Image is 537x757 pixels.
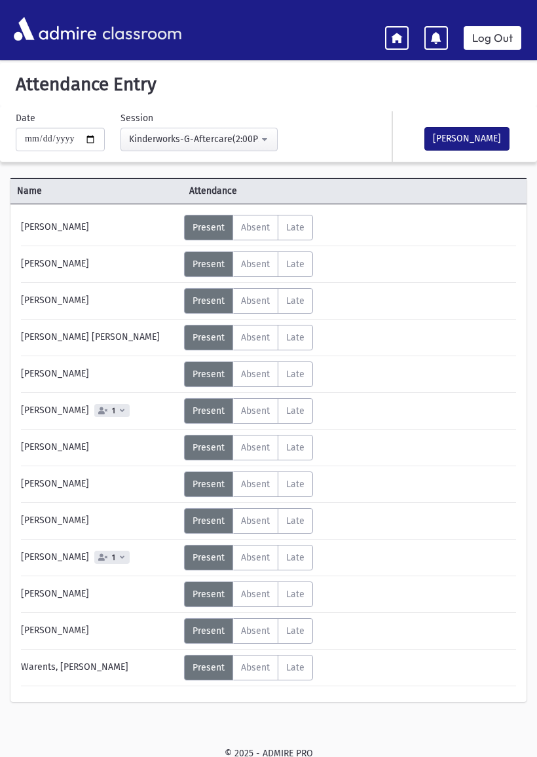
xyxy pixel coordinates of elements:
[184,545,313,570] div: AttTypes
[120,111,153,125] label: Session
[241,589,270,600] span: Absent
[16,111,35,125] label: Date
[10,14,100,44] img: AdmirePro
[286,259,305,270] span: Late
[286,515,305,526] span: Late
[14,435,184,460] div: [PERSON_NAME]
[10,184,183,198] span: Name
[241,222,270,233] span: Absent
[193,332,225,343] span: Present
[193,369,225,380] span: Present
[286,405,305,416] span: Late
[184,215,313,240] div: AttTypes
[241,332,270,343] span: Absent
[184,655,313,680] div: AttTypes
[184,618,313,644] div: AttTypes
[120,128,278,151] button: Kinderworks-G-Aftercare(2:00PM-4:00PM)
[286,369,305,380] span: Late
[286,552,305,563] span: Late
[464,26,521,50] a: Log Out
[241,515,270,526] span: Absent
[14,655,184,680] div: Warents, [PERSON_NAME]
[424,127,509,151] button: [PERSON_NAME]
[184,508,313,534] div: AttTypes
[241,369,270,380] span: Absent
[193,259,225,270] span: Present
[109,407,118,415] span: 1
[14,215,184,240] div: [PERSON_NAME]
[183,184,484,198] span: Attendance
[193,479,225,490] span: Present
[241,295,270,306] span: Absent
[286,295,305,306] span: Late
[129,132,259,146] div: Kinderworks-G-Aftercare(2:00PM-4:00PM)
[14,251,184,277] div: [PERSON_NAME]
[193,405,225,416] span: Present
[184,251,313,277] div: AttTypes
[241,259,270,270] span: Absent
[100,12,182,46] span: classroom
[193,515,225,526] span: Present
[14,508,184,534] div: [PERSON_NAME]
[193,552,225,563] span: Present
[193,295,225,306] span: Present
[184,435,313,460] div: AttTypes
[286,222,305,233] span: Late
[286,479,305,490] span: Late
[286,442,305,453] span: Late
[184,288,313,314] div: AttTypes
[14,325,184,350] div: [PERSON_NAME] [PERSON_NAME]
[241,552,270,563] span: Absent
[184,582,313,607] div: AttTypes
[14,545,184,570] div: [PERSON_NAME]
[14,288,184,314] div: [PERSON_NAME]
[241,479,270,490] span: Absent
[241,405,270,416] span: Absent
[286,589,305,600] span: Late
[193,222,225,233] span: Present
[286,662,305,673] span: Late
[184,325,313,350] div: AttTypes
[193,625,225,637] span: Present
[10,73,527,96] h5: Attendance Entry
[193,589,225,600] span: Present
[241,662,270,673] span: Absent
[14,582,184,607] div: [PERSON_NAME]
[286,625,305,637] span: Late
[14,398,184,424] div: [PERSON_NAME]
[184,398,313,424] div: AttTypes
[241,442,270,453] span: Absent
[286,332,305,343] span: Late
[14,618,184,644] div: [PERSON_NAME]
[14,471,184,497] div: [PERSON_NAME]
[241,625,270,637] span: Absent
[184,471,313,497] div: AttTypes
[14,361,184,387] div: [PERSON_NAME]
[193,442,225,453] span: Present
[109,553,118,562] span: 1
[184,361,313,387] div: AttTypes
[193,662,225,673] span: Present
